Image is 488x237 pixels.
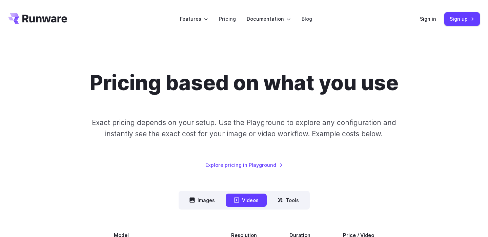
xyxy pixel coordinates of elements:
[219,15,236,23] a: Pricing
[226,194,267,207] button: Videos
[180,15,208,23] label: Features
[79,117,409,140] p: Exact pricing depends on your setup. Use the Playground to explore any configuration and instantl...
[444,12,480,25] a: Sign up
[302,15,312,23] a: Blog
[8,13,67,24] a: Go to /
[90,71,399,95] h1: Pricing based on what you use
[420,15,436,23] a: Sign in
[181,194,223,207] button: Images
[269,194,307,207] button: Tools
[205,161,283,169] a: Explore pricing in Playground
[247,15,291,23] label: Documentation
